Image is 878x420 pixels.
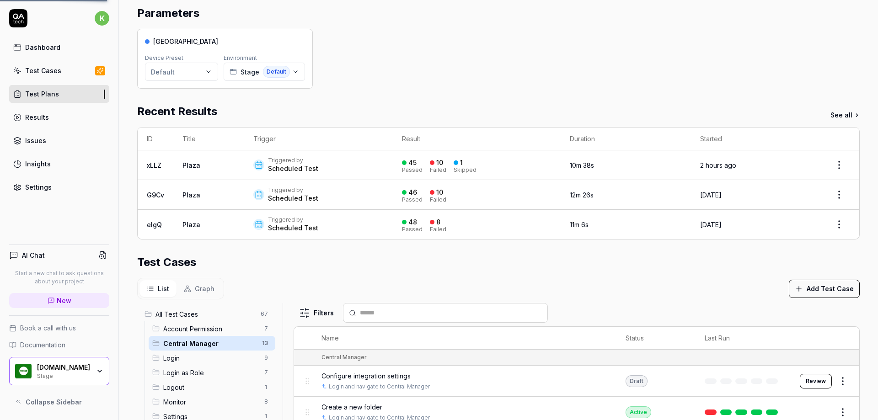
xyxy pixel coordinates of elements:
span: Logout [163,383,259,392]
div: Results [25,112,49,122]
a: Insights [9,155,109,173]
button: Collapse Sidebar [9,393,109,411]
div: Scheduled Test [268,194,318,203]
div: Failed [430,167,446,173]
div: Default [151,67,175,77]
p: Start a new chat to ask questions about your project [9,269,109,286]
th: Name [312,327,617,350]
tr: Configure integration settingsLogin and navigate to Central ManagerDraftReview [294,366,859,397]
div: 10 [436,159,443,167]
button: k [95,9,109,27]
div: Drag to reorderAccount Permission7 [149,321,275,336]
h2: Recent Results [137,103,217,120]
span: Monitor [163,397,259,407]
th: Result [393,128,561,150]
a: elgQ [147,221,162,229]
span: New [57,296,71,305]
div: Issues [25,136,46,145]
div: 48 [408,218,417,226]
span: Documentation [20,340,65,350]
span: All Test Cases [155,309,255,319]
div: Scheduled Test [268,223,318,233]
a: Book a call with us [9,323,109,333]
div: Active [626,406,651,418]
span: Create a new folder [321,402,382,412]
th: Trigger [244,128,393,150]
span: Login [163,353,259,363]
div: 46 [408,188,417,197]
h2: Parameters [137,5,199,21]
div: 10 [436,188,443,197]
button: Filters [294,304,339,322]
span: 7 [261,367,272,378]
span: Central Manager [163,339,257,348]
time: [DATE] [700,221,722,229]
div: Drag to reorderLogin as Role7 [149,365,275,380]
div: 1 [460,159,463,167]
span: Default [263,66,290,78]
div: Drag to reorderLogout1 [149,380,275,394]
div: 8 [436,218,440,226]
span: List [158,284,169,293]
a: Test Cases [9,62,109,80]
div: Drag to reorderMonitor8 [149,394,275,409]
span: Stage [241,67,259,77]
span: 7 [261,323,272,334]
div: Failed [430,197,446,202]
a: Settings [9,178,109,196]
span: 67 [257,308,272,319]
div: Pricer.com [37,363,90,372]
div: Insights [25,159,51,169]
a: Dashboard [9,38,109,56]
div: Draft [626,375,648,387]
div: Stage [37,372,90,379]
span: k [95,11,109,26]
button: Default [145,63,218,81]
div: Dashboard [25,43,60,52]
time: 12m 26s [570,191,594,199]
div: Passed [402,197,423,202]
div: Drag to reorderCentral Manager13 [149,336,275,351]
th: Last Run [696,327,791,350]
span: Book a call with us [20,323,76,333]
div: Drag to reorderLogin9 [149,351,275,365]
div: Triggered by [268,157,318,164]
th: Title [173,128,244,150]
span: 9 [261,352,272,363]
h4: AI Chat [22,250,45,260]
a: See all [830,110,860,120]
a: xLLZ [147,161,161,169]
span: Graph [195,284,214,293]
div: Central Manager [321,353,367,362]
span: 8 [261,396,272,407]
h2: Test Cases [137,254,196,271]
div: Test Cases [25,66,61,75]
button: StageDefault [224,63,305,81]
span: Account Permission [163,324,259,334]
button: List [139,280,177,297]
a: Issues [9,132,109,149]
a: Plaza [182,191,200,199]
label: Environment [224,54,257,61]
span: Login as Role [163,368,259,377]
div: Passed [402,167,423,173]
a: Login and navigate to Central Manager [329,383,430,391]
time: 10m 38s [570,161,594,169]
span: [GEOGRAPHIC_DATA] [153,37,218,46]
time: 11m 6s [570,221,589,229]
div: Triggered by [268,186,318,194]
div: Skipped [454,167,476,173]
a: Results [9,108,109,126]
span: Collapse Sidebar [26,397,82,407]
button: Review [800,374,832,388]
div: Passed [402,227,423,232]
a: Plaza [182,221,200,229]
button: Graph [177,280,222,297]
time: 2 hours ago [700,161,736,169]
th: Status [616,327,696,350]
a: G9Cv [147,191,164,199]
button: Pricer.com Logo[DOMAIN_NAME]Stage [9,357,109,385]
th: Duration [561,128,691,150]
a: Plaza [182,161,200,169]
